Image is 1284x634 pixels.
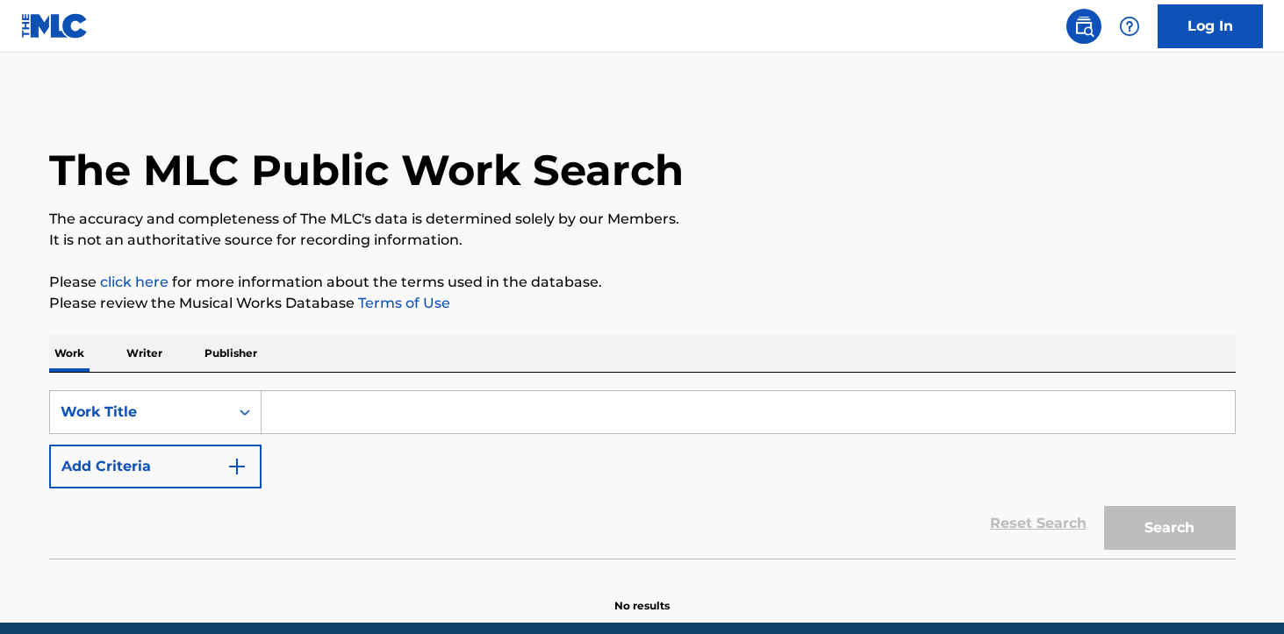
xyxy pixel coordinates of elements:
[49,335,90,372] p: Work
[1119,16,1140,37] img: help
[1073,16,1094,37] img: search
[1158,4,1263,48] a: Log In
[49,144,684,196] h1: The MLC Public Work Search
[49,445,262,488] button: Add Criteria
[614,577,670,614] p: No results
[355,295,450,311] a: Terms of Use
[49,390,1236,559] form: Search Form
[100,274,169,290] a: click here
[121,335,168,372] p: Writer
[1066,9,1101,44] a: Public Search
[199,335,262,372] p: Publisher
[226,456,247,477] img: 9d2ae6d4665cec9f34b9.svg
[49,230,1236,251] p: It is not an authoritative source for recording information.
[1112,9,1147,44] div: Help
[49,293,1236,314] p: Please review the Musical Works Database
[21,13,89,39] img: MLC Logo
[61,402,219,423] div: Work Title
[49,272,1236,293] p: Please for more information about the terms used in the database.
[49,209,1236,230] p: The accuracy and completeness of The MLC's data is determined solely by our Members.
